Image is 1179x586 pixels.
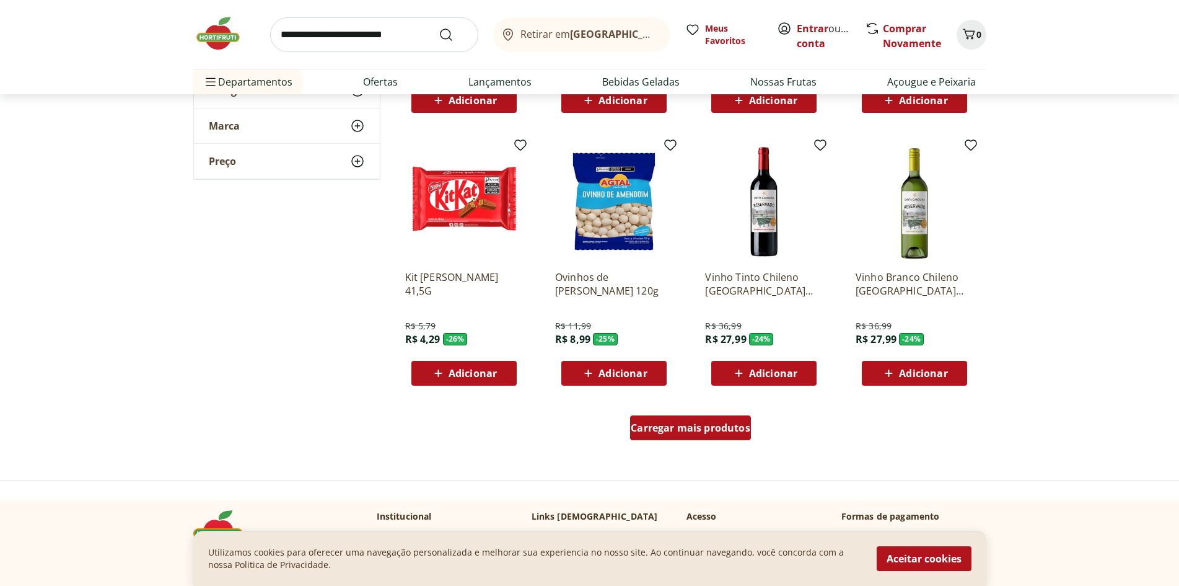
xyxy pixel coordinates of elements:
button: Carrinho [957,20,986,50]
span: - 26 % [443,333,468,345]
span: ou [797,21,852,51]
button: Preço [194,144,380,179]
button: Aceitar cookies [877,546,971,571]
a: Nossas Frutas [750,74,817,89]
span: Departamentos [203,67,292,97]
span: Adicionar [449,95,497,105]
a: Kit [PERSON_NAME] 41,5G [405,270,523,298]
button: Adicionar [862,361,967,386]
a: Bebidas Geladas [602,74,680,89]
a: Comprar Novamente [883,22,941,50]
button: Menu [203,67,218,97]
span: R$ 27,99 [856,332,896,346]
span: Preço [209,155,236,167]
img: Kit Kat Ao Leite 41,5G [405,143,523,260]
img: Hortifruti [193,15,255,52]
a: Ovinhos de [PERSON_NAME] 120g [555,270,673,298]
span: R$ 4,29 [405,332,440,346]
img: Vinho Tinto Chileno Santa Carolina Reservado Carménère 750ml [705,143,823,260]
input: search [270,17,478,52]
button: Adicionar [561,88,667,113]
a: Vinho Branco Chileno [GEOGRAPHIC_DATA] Sauvignon Blanc 750ml [856,270,973,298]
span: R$ 5,79 [405,320,436,332]
a: Carregar mais produtos [630,415,751,445]
button: Adicionar [711,88,817,113]
a: Criar conta [797,22,865,50]
span: Adicionar [749,368,797,378]
span: - 24 % [749,333,774,345]
span: Marca [209,120,240,132]
button: Submit Search [439,27,468,42]
span: Adicionar [598,368,647,378]
p: Acesso [686,510,717,523]
img: Hortifruti [193,510,255,548]
p: Institucional [377,510,432,523]
a: Açougue e Peixaria [887,74,976,89]
a: Entrar [797,22,828,35]
span: R$ 11,99 [555,320,591,332]
a: Vinho Tinto Chileno [GEOGRAPHIC_DATA] Carménère 750ml [705,270,823,298]
button: Retirar em[GEOGRAPHIC_DATA]/[GEOGRAPHIC_DATA] [493,17,670,52]
span: R$ 36,99 [705,320,741,332]
a: Meus Favoritos [685,22,762,47]
p: Utilizamos cookies para oferecer uma navegação personalizada e melhorar sua experiencia no nosso ... [208,546,862,571]
span: R$ 27,99 [705,332,746,346]
span: Adicionar [749,95,797,105]
span: Adicionar [449,368,497,378]
a: Lançamentos [468,74,532,89]
span: Carregar mais produtos [631,423,750,433]
button: Adicionar [411,361,517,386]
button: Adicionar [862,88,967,113]
span: - 25 % [593,333,618,345]
span: R$ 36,99 [856,320,892,332]
button: Adicionar [561,361,667,386]
b: [GEOGRAPHIC_DATA]/[GEOGRAPHIC_DATA] [570,27,779,41]
span: Meus Favoritos [705,22,762,47]
p: Links [DEMOGRAPHIC_DATA] [532,510,658,523]
button: Marca [194,109,380,143]
button: Adicionar [411,88,517,113]
span: 0 [976,29,981,40]
span: Adicionar [899,95,947,105]
img: Ovinhos de Amendoim Agtal 120g [555,143,673,260]
span: Adicionar [899,368,947,378]
span: Retirar em [520,29,657,40]
img: Vinho Branco Chileno Santa Carolina Reservado Sauvignon Blanc 750ml [856,143,973,260]
span: R$ 8,99 [555,332,590,346]
span: Adicionar [598,95,647,105]
button: Adicionar [711,361,817,386]
a: Ofertas [363,74,398,89]
p: Formas de pagamento [841,510,986,523]
span: - 24 % [899,333,924,345]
